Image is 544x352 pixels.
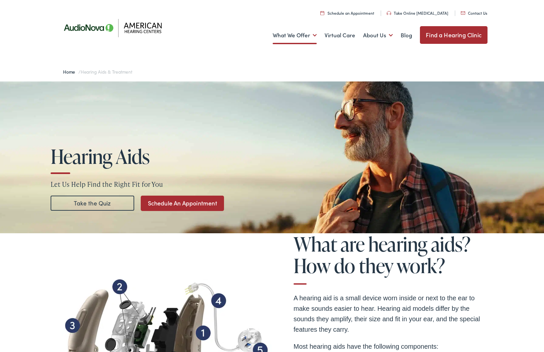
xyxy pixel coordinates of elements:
img: utility icon [387,11,391,15]
a: Contact Us [461,10,487,16]
span: / [63,68,132,75]
a: Take the Quiz [51,196,134,211]
a: Schedule An Appointment [141,196,224,211]
a: Take Online [MEDICAL_DATA] [387,10,448,16]
h2: What are hearing aids? How do they work? [294,233,488,285]
span: Hearing Aids & Treatment [81,68,132,75]
p: Let Us Help Find the Right Fit for You [51,179,493,189]
h1: Hearing Aids [51,146,249,167]
a: Schedule an Appointment [320,10,374,16]
img: utility icon [320,11,324,15]
img: utility icon [461,11,465,15]
a: Virtual Care [325,23,355,47]
p: Most hearing aids have the following components: [294,341,488,352]
a: Find a Hearing Clinic [420,26,488,44]
a: About Us [363,23,393,47]
a: Blog [401,23,412,47]
a: Home [63,68,78,75]
a: What We Offer [273,23,317,47]
p: A hearing aid is a small device worn inside or next to the ear to make sounds easier to hear. Hea... [294,293,488,335]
